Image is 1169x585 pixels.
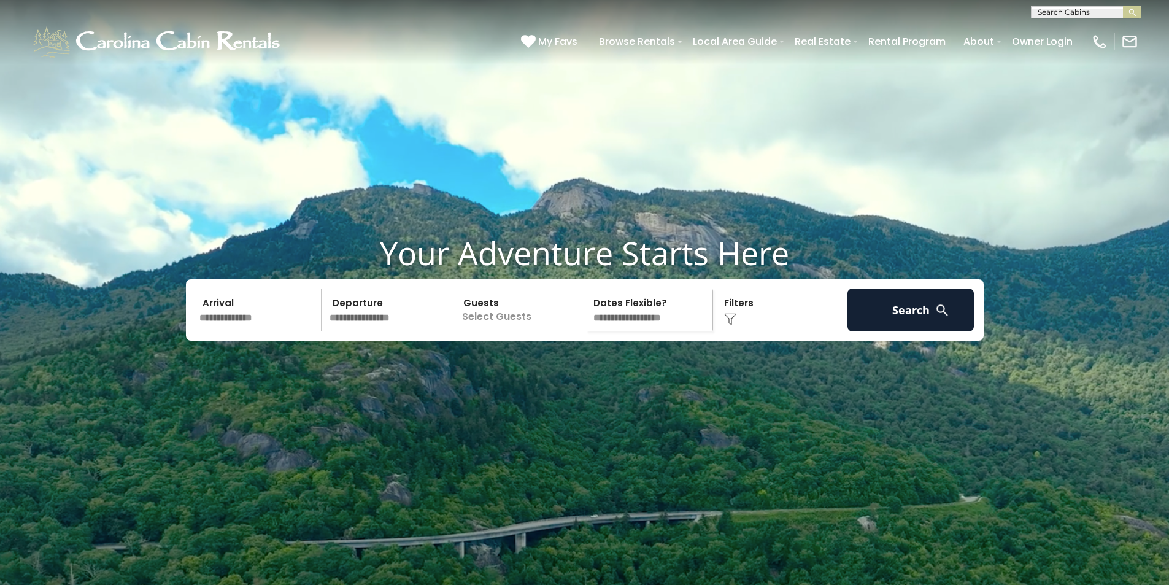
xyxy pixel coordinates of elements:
[724,313,736,325] img: filter--v1.png
[593,31,681,52] a: Browse Rentals
[789,31,857,52] a: Real Estate
[521,34,581,50] a: My Favs
[862,31,952,52] a: Rental Program
[1091,33,1108,50] img: phone-regular-white.png
[9,234,1160,272] h1: Your Adventure Starts Here
[538,34,577,49] span: My Favs
[957,31,1000,52] a: About
[687,31,783,52] a: Local Area Guide
[847,289,974,331] button: Search
[1006,31,1079,52] a: Owner Login
[935,303,950,318] img: search-regular-white.png
[1121,33,1138,50] img: mail-regular-white.png
[456,289,582,331] p: Select Guests
[31,23,285,60] img: White-1-1-2.png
